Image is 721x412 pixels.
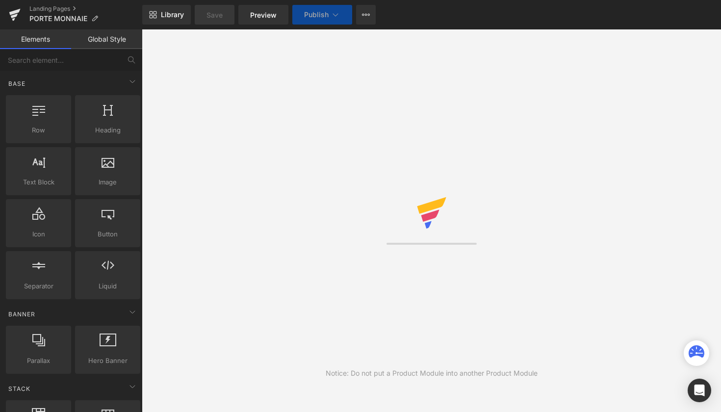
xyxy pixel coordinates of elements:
span: Base [7,79,26,88]
button: Publish [292,5,352,25]
a: Landing Pages [29,5,142,13]
span: Icon [9,229,68,239]
span: Liquid [78,281,137,291]
span: Parallax [9,356,68,366]
span: Publish [304,11,329,19]
span: Hero Banner [78,356,137,366]
span: PORTE MONNAIE [29,15,87,23]
button: More [356,5,376,25]
span: Banner [7,309,36,319]
span: Image [78,177,137,187]
span: Text Block [9,177,68,187]
span: Button [78,229,137,239]
span: Preview [250,10,277,20]
a: New Library [142,5,191,25]
a: Preview [238,5,288,25]
span: Library [161,10,184,19]
span: Separator [9,281,68,291]
div: Open Intercom Messenger [688,379,711,402]
div: Notice: Do not put a Product Module into another Product Module [326,368,538,379]
span: Stack [7,384,31,393]
span: Save [206,10,223,20]
span: Heading [78,125,137,135]
a: Global Style [71,29,142,49]
span: Row [9,125,68,135]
